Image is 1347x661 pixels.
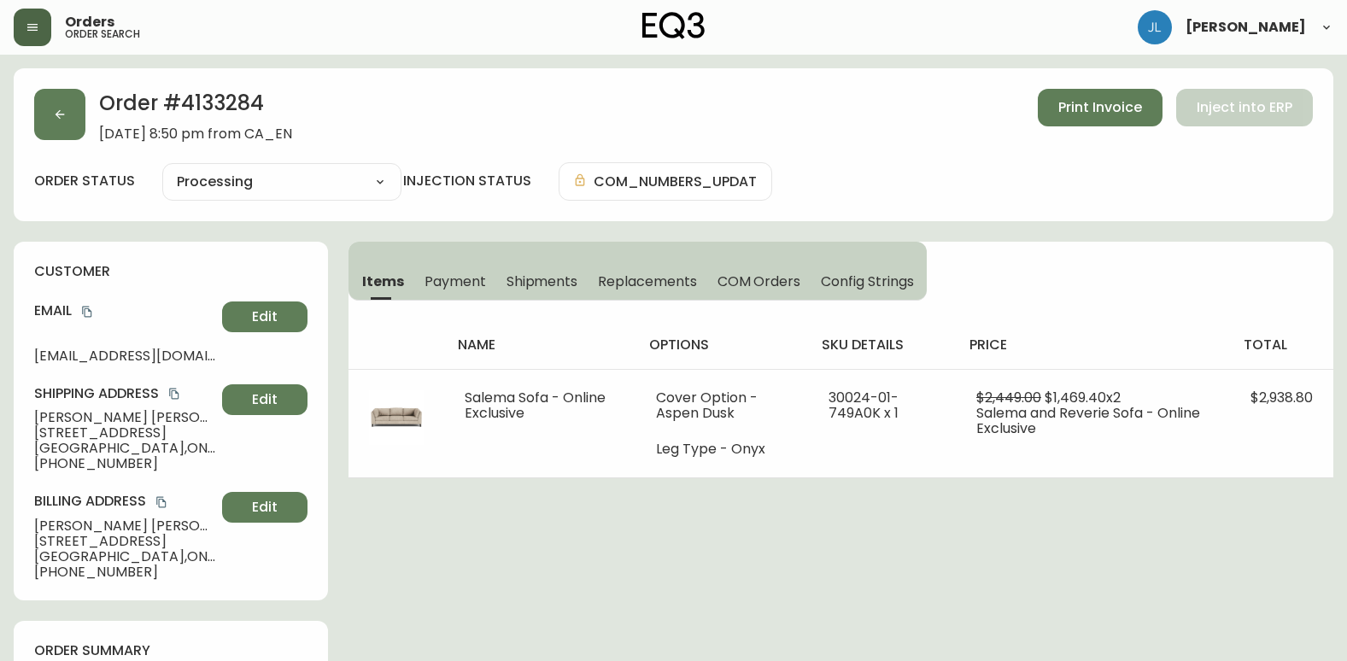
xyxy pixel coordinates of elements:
label: order status [34,172,135,190]
h4: customer [34,262,307,281]
img: a1606a21-71c1-44f0-a4c0-9da45b730c1fOptional[salema-sofa-aspen-dusk].jpg [369,390,424,445]
span: Edit [252,498,278,517]
li: Leg Type - Onyx [656,442,788,457]
span: $2,449.00 [976,388,1041,407]
button: Edit [222,384,307,415]
span: Shipments [507,272,578,290]
span: 30024-01-749A0K x 1 [829,388,899,423]
span: Replacements [598,272,696,290]
span: [GEOGRAPHIC_DATA] , ON , K2J 6P7 , CA [34,441,215,456]
li: Cover Option - Aspen Dusk [656,390,788,421]
span: Items [362,272,404,290]
h4: Email [34,301,215,320]
h2: Order # 4133284 [99,89,292,126]
button: copy [153,494,170,511]
span: [STREET_ADDRESS] [34,534,215,549]
button: Print Invoice [1038,89,1163,126]
span: Salema Sofa - Online Exclusive [465,388,606,423]
img: logo [642,12,706,39]
span: COM Orders [717,272,801,290]
h4: total [1244,336,1320,354]
h5: order search [65,29,140,39]
h4: order summary [34,641,307,660]
span: [PERSON_NAME] [PERSON_NAME] [34,518,215,534]
span: Print Invoice [1058,98,1142,117]
button: Edit [222,301,307,332]
span: [PERSON_NAME] [1186,20,1306,34]
img: 1c9c23e2a847dab86f8017579b61559c [1138,10,1172,44]
span: Orders [65,15,114,29]
span: [GEOGRAPHIC_DATA] , ON , K1Z 6G8 , CA [34,549,215,564]
span: [DATE] 8:50 pm from CA_EN [99,126,292,142]
h4: sku details [822,336,942,354]
button: copy [79,303,96,320]
span: $2,938.80 [1250,388,1313,407]
span: [EMAIL_ADDRESS][DOMAIN_NAME] [34,348,215,364]
span: [STREET_ADDRESS] [34,425,215,441]
span: Payment [425,272,486,290]
h4: name [458,336,621,354]
h4: Shipping Address [34,384,215,403]
h4: Billing Address [34,492,215,511]
h4: options [649,336,794,354]
span: [PHONE_NUMBER] [34,456,215,471]
span: Edit [252,390,278,409]
button: Edit [222,492,307,523]
h4: injection status [403,172,531,190]
button: copy [166,385,183,402]
h4: price [969,336,1216,354]
span: $1,469.40 x 2 [1045,388,1121,407]
span: Salema and Reverie Sofa - Online Exclusive [976,403,1200,438]
span: [PERSON_NAME] [PERSON_NAME] [34,410,215,425]
span: Config Strings [821,272,913,290]
span: Edit [252,307,278,326]
span: [PHONE_NUMBER] [34,564,215,580]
